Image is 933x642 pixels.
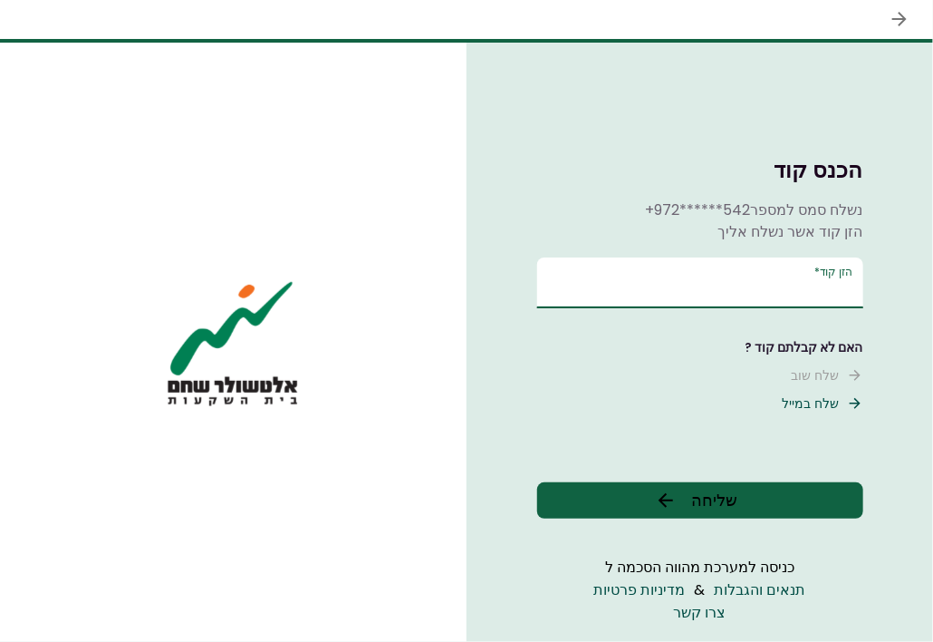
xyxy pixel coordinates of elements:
[715,579,806,601] a: תנאים והגבלות
[814,264,852,279] label: הזן קוד
[537,601,863,624] a: צרו קשר
[156,277,311,408] img: לוגו AIO
[537,156,863,185] h1: הכנס קוד
[537,199,863,243] div: נשלח סמס למספר הזן קוד אשר נשלח אליך
[792,366,863,385] button: שלח שוב
[537,579,863,601] div: &
[884,4,915,34] button: גב
[691,488,737,512] span: שליחה
[783,394,840,413] font: שלח במייל
[594,579,686,601] a: מדיניות פרטיות
[792,366,840,385] font: שלח שוב
[537,556,863,579] div: כניסה למערכת מהווה הסכמה ל
[783,394,863,413] button: שלח במייל
[745,338,863,357] div: האם לא קבלתם קוד ?
[537,482,863,519] button: שליחה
